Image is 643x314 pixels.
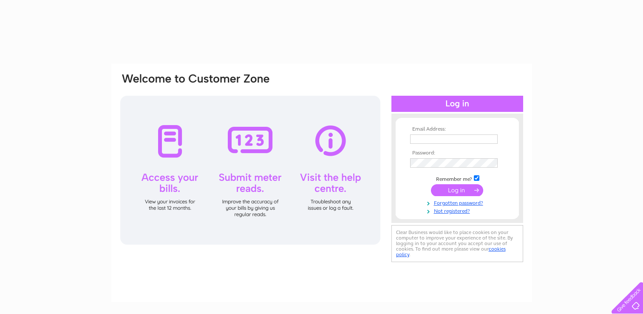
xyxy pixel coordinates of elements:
th: Password: [408,150,507,156]
a: Forgotten password? [410,198,507,206]
td: Remember me? [408,174,507,183]
a: Not registered? [410,206,507,214]
input: Submit [431,184,483,196]
a: cookies policy [396,246,506,257]
div: Clear Business would like to place cookies on your computer to improve your experience of the sit... [391,225,523,262]
th: Email Address: [408,126,507,132]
